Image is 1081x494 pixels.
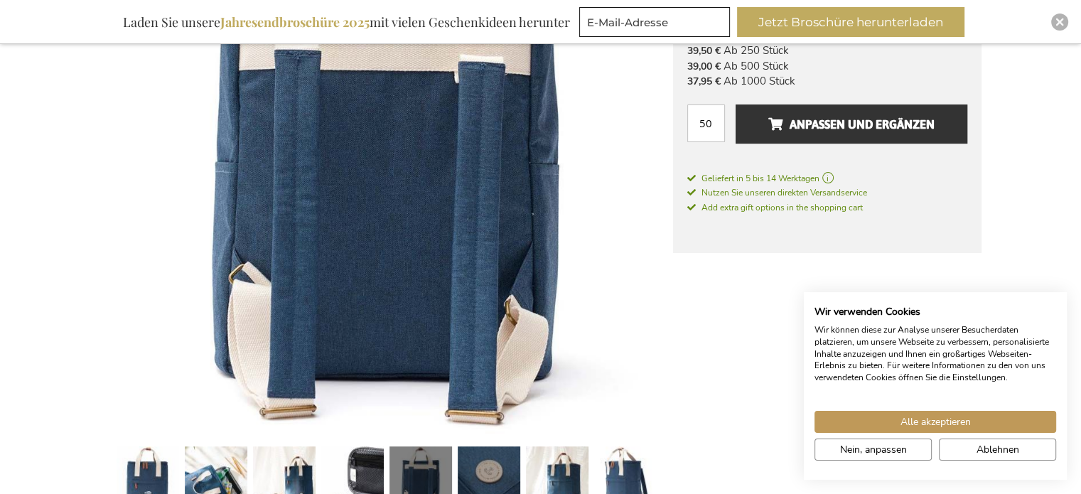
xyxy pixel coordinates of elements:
p: Wir können diese zur Analyse unserer Besucherdaten platzieren, um unsere Webseite zu verbessern, ... [814,324,1056,384]
input: E-Mail-Adresse [579,7,730,37]
button: Anpassen und ergänzen [736,104,967,144]
button: cookie Einstellungen anpassen [814,439,932,461]
span: Nutzen Sie unseren direkten Versandservice [687,187,867,198]
span: Alle akzeptieren [900,414,971,429]
a: Nutzen Sie unseren direkten Versandservice [687,185,967,200]
a: Add extra gift options in the shopping cart [687,200,967,215]
span: Add extra gift options in the shopping cart [687,202,863,213]
span: Nein, anpassen [840,442,907,457]
span: 39,50 € [687,44,721,58]
form: marketing offers and promotions [579,7,734,41]
button: Jetzt Broschüre herunterladen [737,7,964,37]
li: Ab 250 Stück [687,43,967,58]
span: Ablehnen [977,442,1019,457]
div: Laden Sie unsere mit vielen Geschenkideen herunter [117,7,576,37]
a: Geliefert in 5 bis 14 Werktagen [687,172,967,185]
span: Anpassen und ergänzen [768,113,935,136]
input: Menge [687,104,725,142]
img: Close [1055,18,1064,26]
li: Ab 1000 Stück [687,74,967,89]
h2: Wir verwenden Cookies [814,306,1056,318]
b: Jahresendbroschüre 2025 [220,14,370,31]
span: 37,95 € [687,75,721,88]
li: Ab 500 Stück [687,59,967,74]
button: Akzeptieren Sie alle cookies [814,411,1056,433]
button: Alle verweigern cookies [939,439,1056,461]
div: Close [1051,14,1068,31]
span: 39,00 € [687,60,721,73]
